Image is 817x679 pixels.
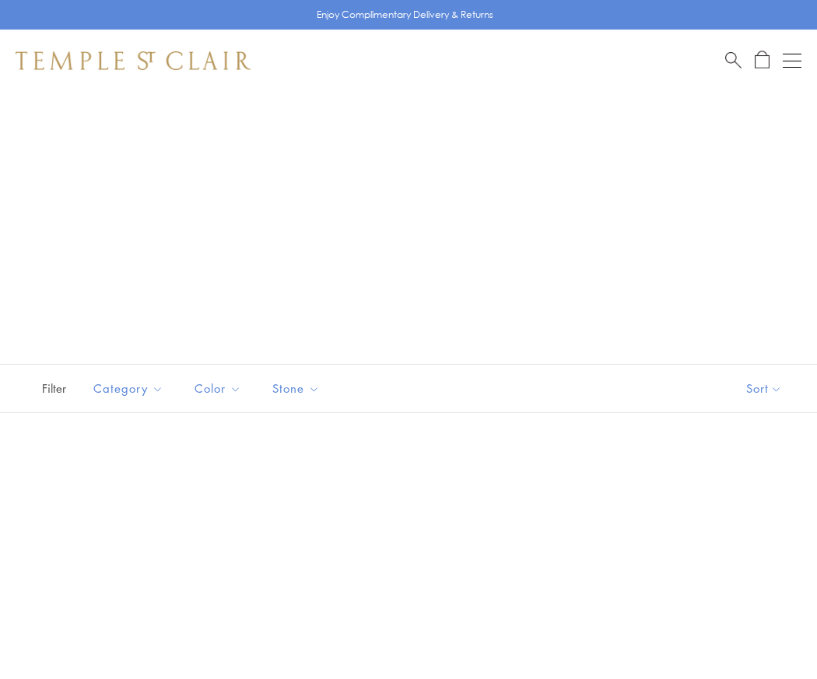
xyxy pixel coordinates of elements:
a: Open Shopping Bag [755,51,770,70]
span: Category [86,379,175,398]
button: Category [82,371,175,406]
button: Open navigation [783,51,801,70]
a: Search [725,51,742,70]
button: Show sort by [711,365,817,412]
p: Enjoy Complimentary Delivery & Returns [317,7,493,23]
button: Color [183,371,253,406]
span: Stone [265,379,331,398]
button: Stone [261,371,331,406]
span: Color [187,379,253,398]
img: Temple St. Clair [16,51,251,70]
